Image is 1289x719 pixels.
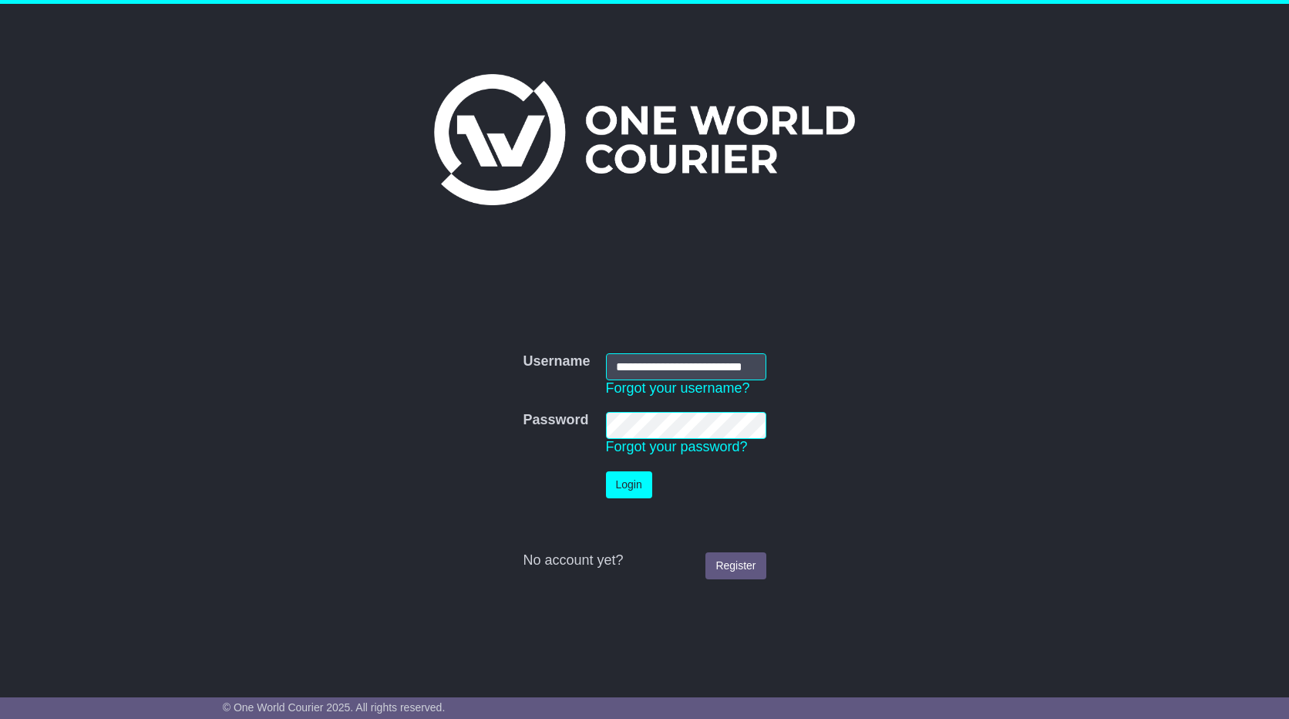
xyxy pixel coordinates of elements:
a: Forgot your username? [606,380,750,396]
img: One World [434,74,855,205]
label: Password [523,412,588,429]
a: Register [705,552,766,579]
button: Login [606,471,652,498]
span: © One World Courier 2025. All rights reserved. [223,701,446,714]
label: Username [523,353,590,370]
div: No account yet? [523,552,766,569]
a: Forgot your password? [606,439,748,454]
